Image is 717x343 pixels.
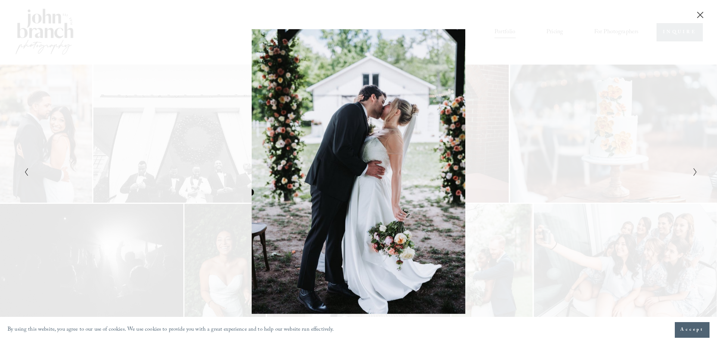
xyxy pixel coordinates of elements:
button: Accept [675,322,710,338]
button: Previous Slide [22,167,27,176]
span: Accept [680,326,704,334]
p: By using this website, you agree to our use of cookies. We use cookies to provide you with a grea... [7,325,334,336]
button: Next Slide [690,167,695,176]
button: Close [694,11,706,19]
